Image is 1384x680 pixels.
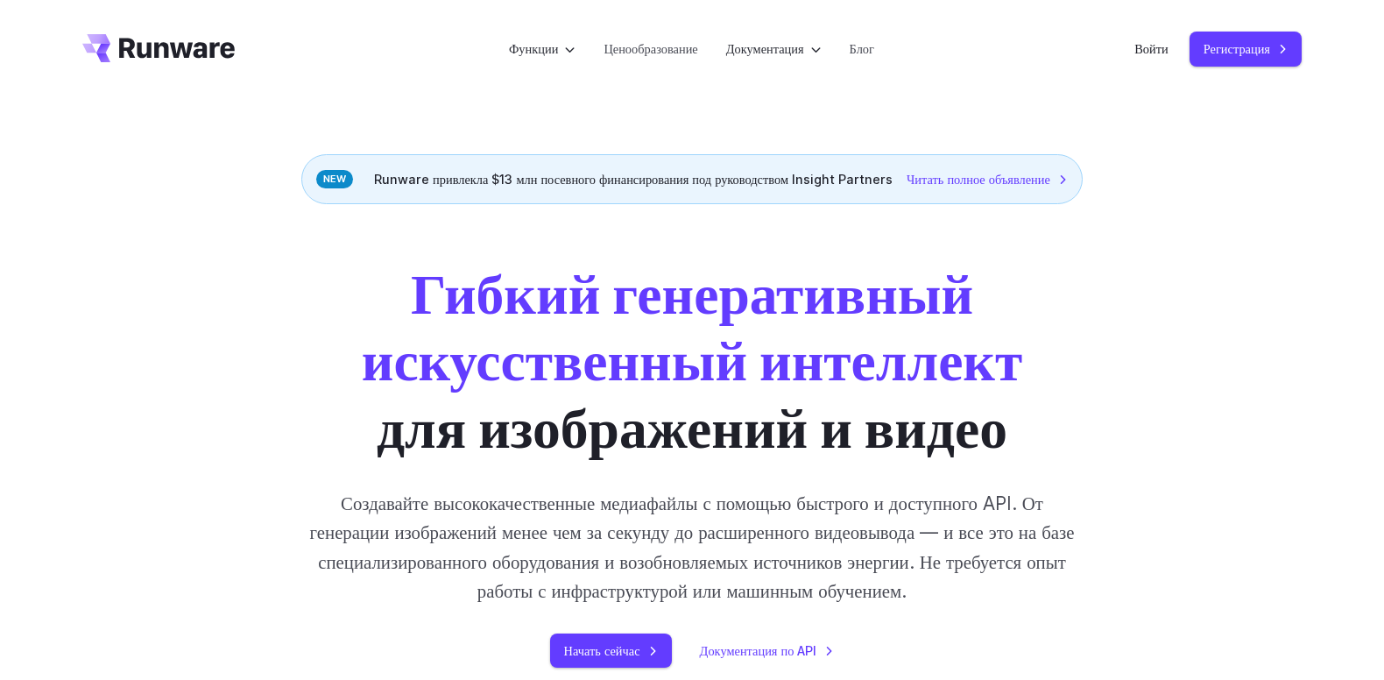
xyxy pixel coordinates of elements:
a: Блог [850,39,874,59]
a: Перейти к/ [82,34,235,62]
label: Документация [726,39,822,59]
a: Регистрация [1190,32,1302,66]
a: Начать сейчас [550,634,672,668]
a: Документация по API [700,641,835,661]
h1: для изображений и видео [204,260,1180,461]
a: Ценообразование [604,39,697,59]
font: Runware привлекла $13 млн посевного финансирования под руководством Insight Partners [374,169,893,189]
strong: Гибкий генеративный искусственный интеллект [362,259,1023,393]
a: Войти [1134,39,1169,59]
p: Создавайте высококачественные медиафайлы с помощью быстрого и доступного API. От генерации изобра... [302,489,1083,606]
a: Читать полное объявление [907,169,1068,189]
label: Функции [509,39,575,59]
